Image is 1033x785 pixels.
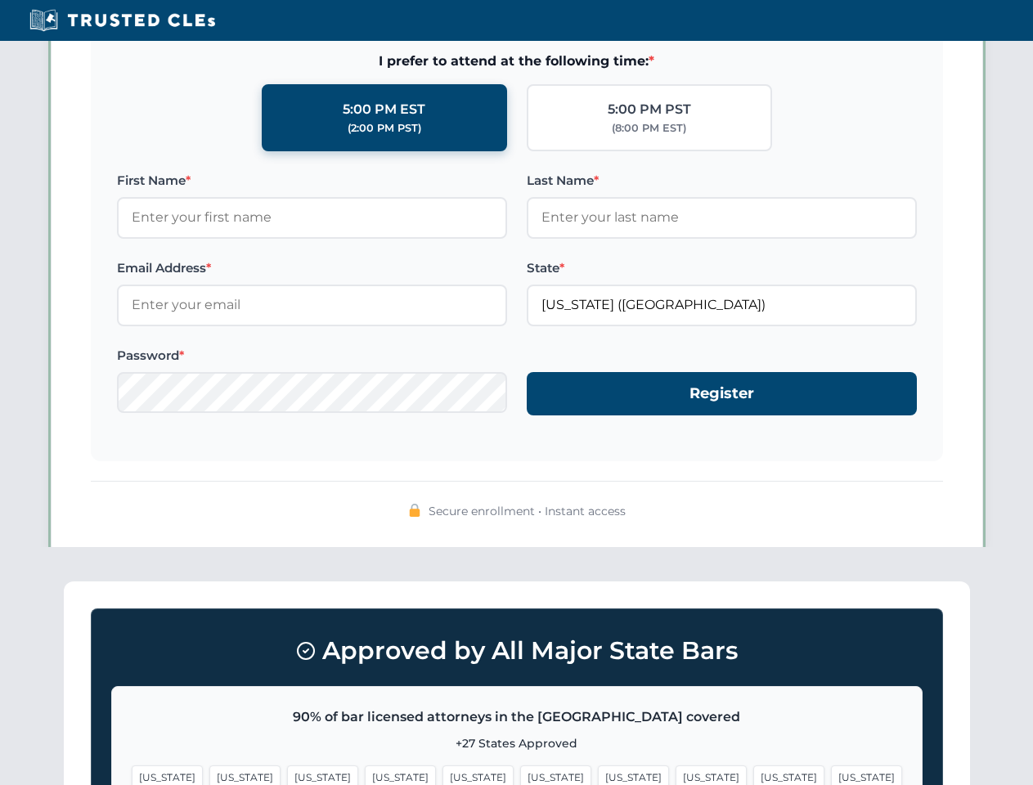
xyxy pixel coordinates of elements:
[429,502,626,520] span: Secure enrollment • Instant access
[612,120,686,137] div: (8:00 PM EST)
[117,346,507,366] label: Password
[111,629,923,673] h3: Approved by All Major State Bars
[117,285,507,325] input: Enter your email
[527,258,917,278] label: State
[132,734,902,752] p: +27 States Approved
[132,706,902,728] p: 90% of bar licensed attorneys in the [GEOGRAPHIC_DATA] covered
[117,197,507,238] input: Enter your first name
[117,258,507,278] label: Email Address
[117,171,507,191] label: First Name
[527,285,917,325] input: Florida (FL)
[408,504,421,517] img: 🔒
[25,8,220,33] img: Trusted CLEs
[527,171,917,191] label: Last Name
[608,99,691,120] div: 5:00 PM PST
[527,372,917,415] button: Register
[348,120,421,137] div: (2:00 PM PST)
[117,51,917,72] span: I prefer to attend at the following time:
[527,197,917,238] input: Enter your last name
[343,99,425,120] div: 5:00 PM EST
